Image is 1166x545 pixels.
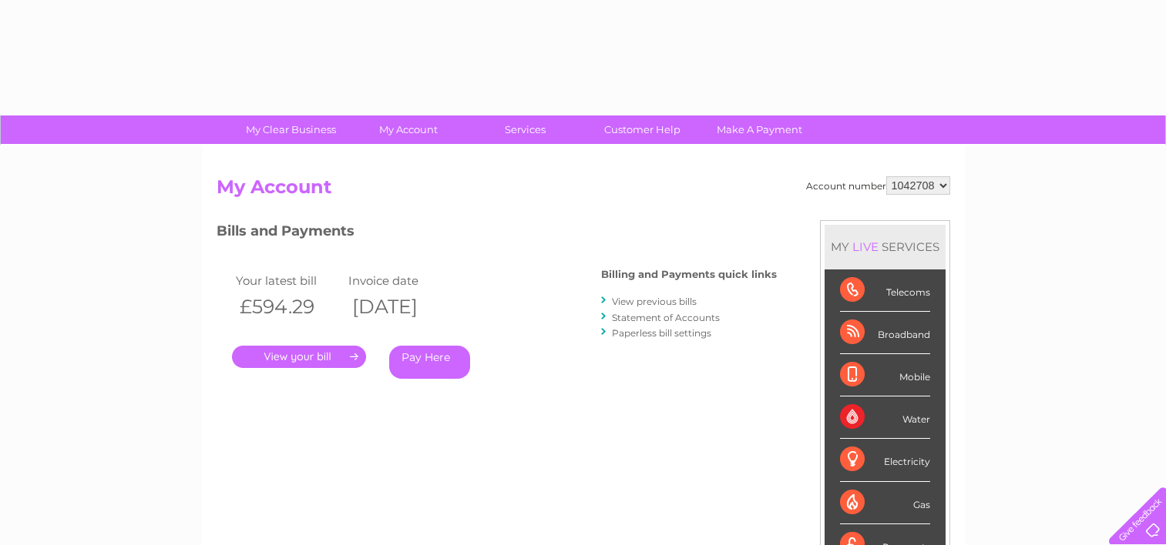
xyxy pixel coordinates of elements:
[232,346,366,368] a: .
[612,296,697,307] a: View previous bills
[227,115,355,144] a: My Clear Business
[825,225,946,269] div: MY SERVICES
[696,115,823,144] a: Make A Payment
[389,346,470,379] a: Pay Here
[217,176,950,206] h2: My Account
[840,396,930,439] div: Water
[344,270,457,291] td: Invoice date
[612,312,720,323] a: Statement of Accounts
[840,439,930,481] div: Electricity
[840,312,930,354] div: Broadband
[601,269,777,280] h4: Billing and Payments quick links
[840,482,930,524] div: Gas
[217,220,777,247] h3: Bills and Payments
[579,115,706,144] a: Customer Help
[344,291,457,323] th: [DATE]
[840,354,930,396] div: Mobile
[612,327,711,339] a: Paperless bill settings
[232,291,344,323] th: £594.29
[344,115,472,144] a: My Account
[849,239,882,254] div: LIVE
[462,115,589,144] a: Services
[806,176,950,195] div: Account number
[840,269,930,312] div: Telecoms
[232,270,344,291] td: Your latest bill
